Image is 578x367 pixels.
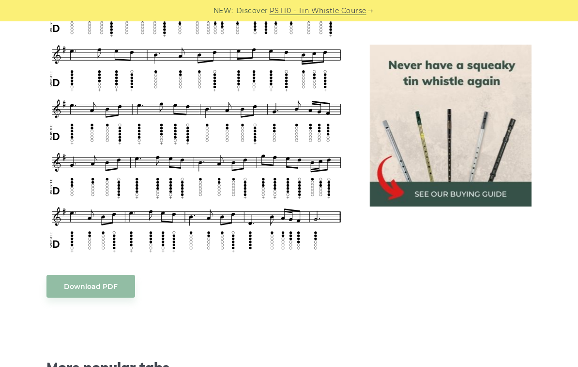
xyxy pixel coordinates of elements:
[213,5,233,16] span: NEW:
[270,5,366,16] a: PST10 - Tin Whistle Course
[370,45,532,207] img: tin whistle buying guide
[46,275,135,298] a: Download PDF
[236,5,268,16] span: Discover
